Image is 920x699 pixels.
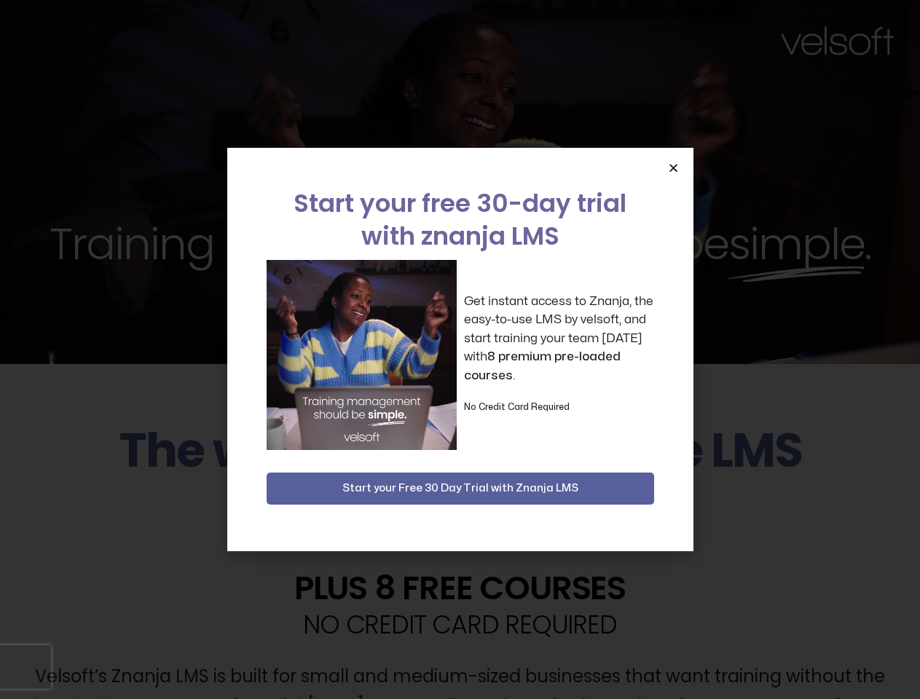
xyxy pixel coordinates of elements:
[342,480,578,497] span: Start your Free 30 Day Trial with Znanja LMS
[464,350,621,382] strong: 8 premium pre-loaded courses
[464,403,570,411] strong: No Credit Card Required
[464,292,654,385] p: Get instant access to Znanja, the easy-to-use LMS by velsoft, and start training your team [DATE]...
[668,162,679,173] a: Close
[267,473,654,505] button: Start your Free 30 Day Trial with Znanja LMS
[267,260,457,450] img: a woman sitting at her laptop dancing
[267,187,654,253] h2: Start your free 30-day trial with znanja LMS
